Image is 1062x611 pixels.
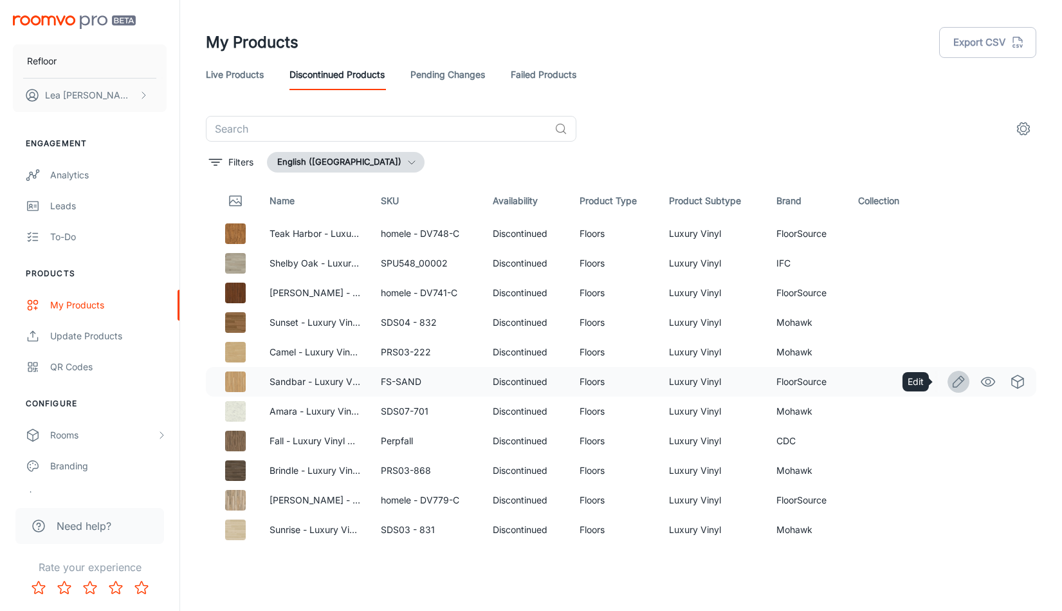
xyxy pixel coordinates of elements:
button: settings [1011,116,1036,142]
td: Luxury Vinyl [659,426,765,456]
th: Availability [482,183,569,219]
td: Floors [569,515,659,545]
td: Mohawk [766,397,848,426]
td: Floors [569,397,659,426]
td: Floors [569,249,659,278]
td: Floors [569,456,659,485]
td: FloorSource [766,367,848,397]
input: Search [206,116,549,142]
a: Sunrise - Luxury Vinyl Plank Flooring [270,524,423,535]
td: SDS03 - 831 [371,515,482,545]
td: Floors [569,219,659,249]
td: Luxury Vinyl [659,219,765,249]
a: Failed Products [511,59,576,90]
td: CDC [766,545,848,574]
div: Leads [50,199,167,213]
td: Perpfall [371,426,482,456]
td: Luxury Vinyl [659,308,765,337]
td: Floors [569,426,659,456]
a: Pending Changes [410,59,485,90]
svg: Thumbnail [228,193,243,209]
img: Roomvo PRO Beta [13,15,136,29]
td: SDS07-701 [371,397,482,426]
a: Discontinued Products [289,59,385,90]
div: Analytics [50,168,167,182]
a: Brindle - Luxury Vinyl Plank Flooring [270,465,421,476]
td: Discontinued [482,456,569,485]
th: SKU [371,183,482,219]
a: Edit [948,371,969,393]
td: Luxury Vinyl [659,367,765,397]
td: Discontinued [482,397,569,426]
button: Rate 5 star [129,575,154,601]
td: Discontinued [482,278,569,308]
a: Live Products [206,59,264,90]
a: See in Virtual Samples [1007,371,1029,393]
td: Luxury Vinyl [659,485,765,515]
div: QR Codes [50,360,167,374]
td: Discontinued [482,485,569,515]
td: Luxury Vinyl [659,456,765,485]
td: homele - DV748-C [371,219,482,249]
td: Floors [569,545,659,574]
a: Teak Harbor - Luxury Vinyl Plank Flooring [270,228,444,239]
a: Camel - Luxury Vinyl Plank Flooring [270,346,419,357]
td: PRS03-868 [371,456,482,485]
td: Luxury Vinyl [659,515,765,545]
th: Product Subtype [659,183,765,219]
td: Mohawk [766,456,848,485]
td: Discontinued [482,426,569,456]
td: Floors [569,367,659,397]
td: homele - DV741-C [371,278,482,308]
a: Amara - Luxury Vinyl Tile Flooring [270,406,412,417]
td: FloorSource [766,485,848,515]
td: Discontinued [482,545,569,574]
a: Sunset - Luxury Vinyl Plank Flooring [270,317,421,328]
td: Luxury Vinyl [659,278,765,308]
td: Discontinued [482,249,569,278]
div: To-do [50,230,167,244]
a: Sandbar - Luxury Vinyl Plank Flooring [270,376,428,387]
button: Export CSV [939,27,1036,58]
td: Mohawk [766,308,848,337]
h1: My Products [206,31,298,54]
td: Luxury Vinyl [659,249,765,278]
span: Need help? [57,518,111,534]
td: Floors [569,337,659,367]
a: See in Visualizer [977,371,999,393]
div: Rooms [50,428,156,442]
td: Discontinued [482,367,569,397]
div: Branding [50,459,167,473]
td: Luxury Vinyl [659,397,765,426]
td: CDC [766,426,848,456]
button: Rate 3 star [77,575,103,601]
th: Brand [766,183,848,219]
th: Collection [848,183,925,219]
td: Floors [569,308,659,337]
td: Discontinued [482,219,569,249]
a: [PERSON_NAME] - Luxury Vinyl Plank Flooring [270,287,466,298]
th: Product Type [569,183,659,219]
p: Filters [228,155,253,169]
td: Discontinued [482,515,569,545]
div: Texts [50,490,167,504]
a: Shelby Oak - Luxury Vinyl Plank Flooring [270,258,441,268]
button: filter [206,152,257,173]
td: Floors [569,278,659,308]
button: English ([GEOGRAPHIC_DATA]) [267,152,425,173]
button: Lea [PERSON_NAME] [13,79,167,112]
button: Rate 4 star [103,575,129,601]
td: SPU548_00002 [371,249,482,278]
p: Rate your experience [10,559,169,575]
div: My Products [50,298,167,312]
button: Rate 2 star [51,575,77,601]
td: SDS04 - 832 [371,308,482,337]
td: FloorSource [766,219,848,249]
td: Mohawk [766,515,848,545]
td: Mohawk [766,337,848,367]
td: Luxury Vinyl [659,337,765,367]
div: Update Products [50,329,167,343]
td: Discontinued [482,337,569,367]
a: [PERSON_NAME] - Luxury Vinyl Plank Flooring [270,494,466,505]
button: Refloor [13,44,167,78]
